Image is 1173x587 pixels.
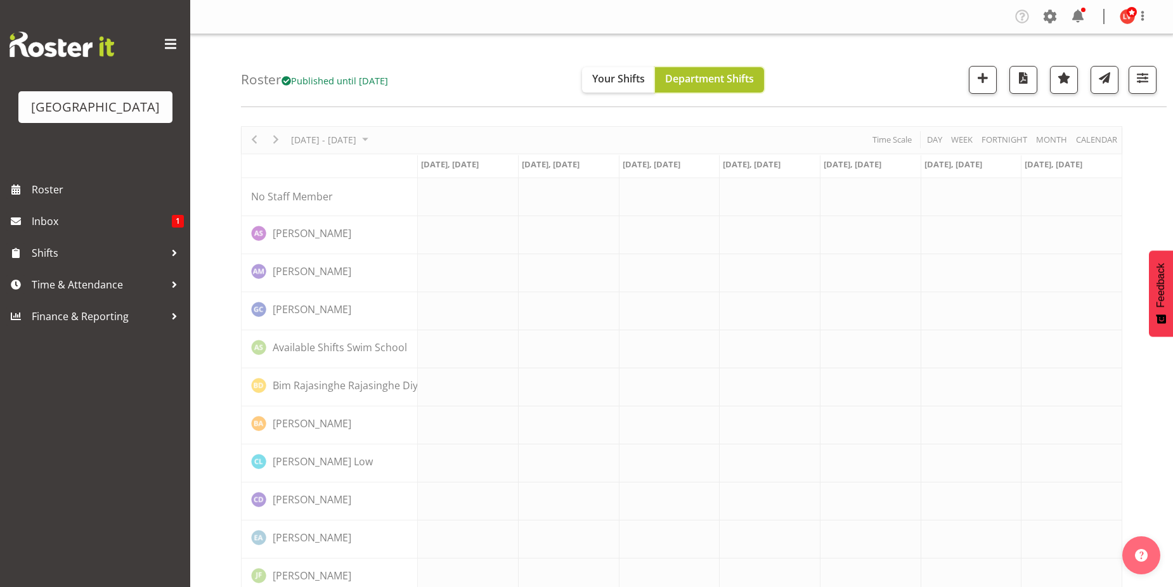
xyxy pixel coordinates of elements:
span: Roster [32,180,184,199]
button: Highlight an important date within the roster. [1050,66,1078,94]
img: help-xxl-2.png [1135,549,1148,562]
span: Time & Attendance [32,275,165,294]
span: Department Shifts [665,72,754,86]
span: Shifts [32,243,165,262]
img: lara-von-fintel10062.jpg [1120,9,1135,24]
span: Feedback [1155,263,1167,307]
span: Your Shifts [592,72,645,86]
button: Send a list of all shifts for the selected filtered period to all rostered employees. [1091,66,1118,94]
div: [GEOGRAPHIC_DATA] [31,98,160,117]
img: Rosterit website logo [10,32,114,57]
button: Download a PDF of the roster according to the set date range. [1009,66,1037,94]
button: Filter Shifts [1129,66,1157,94]
button: Department Shifts [655,67,764,93]
span: Finance & Reporting [32,307,165,326]
button: Feedback - Show survey [1149,250,1173,337]
span: 1 [172,215,184,228]
span: Published until [DATE] [282,74,388,87]
span: Inbox [32,212,172,231]
h4: Roster [241,72,388,87]
button: Your Shifts [582,67,655,93]
button: Add a new shift [969,66,997,94]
